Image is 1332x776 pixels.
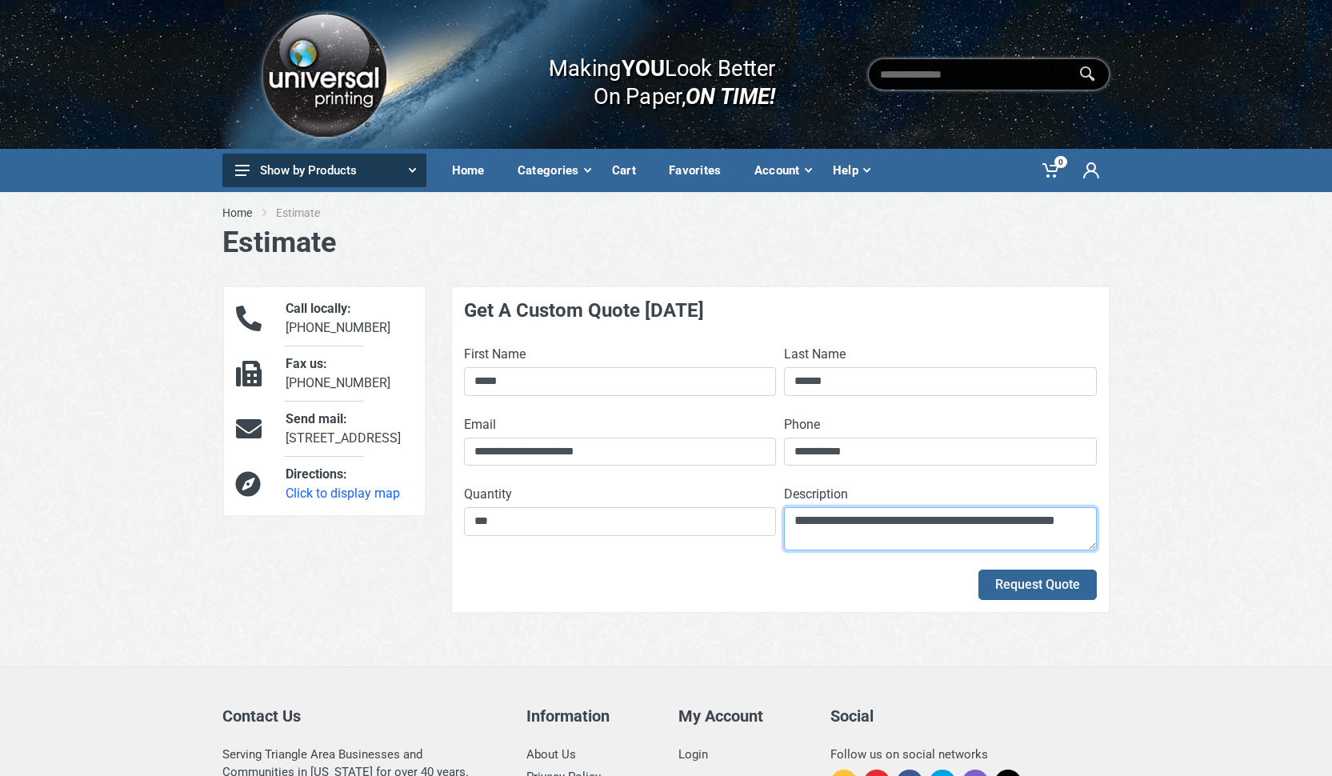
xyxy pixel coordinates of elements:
div: Follow us on social networks [830,746,1110,763]
div: Home [441,154,506,187]
img: Logo.png [257,7,391,142]
span: 0 [1054,156,1067,168]
div: [STREET_ADDRESS] [274,410,424,448]
div: Favorites [658,154,743,187]
i: ON TIME! [686,82,775,110]
div: Categories [506,154,601,187]
a: About Us [526,747,576,762]
h5: Contact Us [222,706,502,726]
a: 0 [1031,149,1072,192]
a: Home [441,149,506,192]
label: Email [464,415,496,434]
a: Favorites [658,149,743,192]
div: Cart [601,154,658,187]
div: [PHONE_NUMBER] [274,354,424,393]
div: Account [743,154,822,187]
label: First Name [464,345,526,364]
li: Estimate [276,205,344,221]
h5: Information [526,706,654,726]
span: Fax us: [286,356,327,371]
span: Call locally: [286,301,351,316]
label: Description [784,485,848,504]
div: [PHONE_NUMBER] [274,299,424,338]
span: Send mail: [286,411,347,426]
label: Last Name [784,345,846,364]
h5: My Account [678,706,806,726]
a: Cart [601,149,658,192]
label: Quantity [464,485,512,504]
a: Login [678,747,708,762]
label: Phone [784,415,820,434]
h4: Get A Custom Quote [DATE] [464,299,1097,322]
nav: breadcrumb [222,205,1110,221]
span: Directions: [286,466,347,482]
button: Request Quote [978,570,1097,600]
a: Click to display map [286,486,400,501]
button: Show by Products [222,154,426,187]
h5: Social [830,706,1110,726]
b: YOU [622,54,665,82]
a: Home [222,205,252,221]
h1: Estimate [222,226,1110,260]
div: Making Look Better On Paper, [518,38,776,110]
div: Help [822,154,880,187]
